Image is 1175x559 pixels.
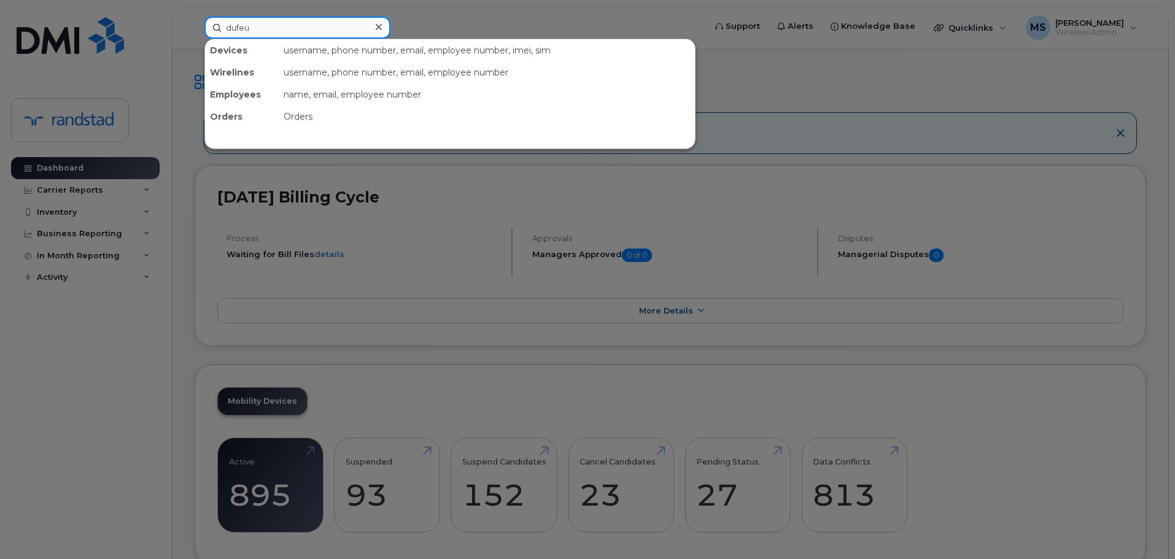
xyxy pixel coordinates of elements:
[205,39,279,61] div: Devices
[279,39,695,61] div: username, phone number, email, employee number, imei, sim
[279,61,695,83] div: username, phone number, email, employee number
[205,83,279,106] div: Employees
[205,106,279,128] div: Orders
[279,83,695,106] div: name, email, employee number
[279,106,695,128] div: Orders
[205,61,279,83] div: Wirelines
